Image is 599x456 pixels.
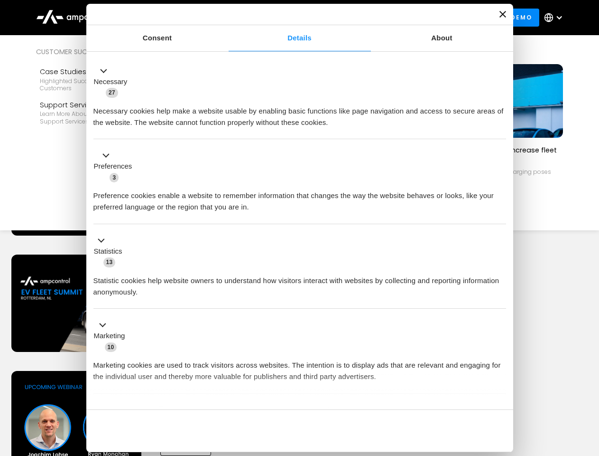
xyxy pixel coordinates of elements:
[40,77,150,92] div: Highlighted success stories From Our Customers
[36,47,154,57] div: Customer success
[93,183,506,213] div: Preference cookies enable a website to remember information that changes the way the website beha...
[93,235,128,268] button: Statistics (13)
[94,76,128,87] label: Necessary
[93,404,171,416] button: Unclassified (2)
[157,406,166,415] span: 2
[369,417,506,445] button: Okay
[371,25,513,51] a: About
[229,25,371,51] a: Details
[40,110,150,125] div: Learn more about Ampcontrol’s support services
[86,25,229,51] a: Consent
[93,98,506,128] div: Necessary cookies help make a website usable by enabling basic functions like page navigation and...
[93,268,506,298] div: Statistic cookies help website owners to understand how visitors interact with websites by collec...
[106,88,118,97] span: 27
[93,150,138,183] button: Preferences (3)
[105,342,117,352] span: 10
[40,100,150,110] div: Support Services
[110,173,119,182] span: 3
[103,257,116,267] span: 13
[36,63,154,96] a: Case StudiesHighlighted success stories From Our Customers
[93,65,133,98] button: Necessary (27)
[93,320,131,353] button: Marketing (10)
[94,246,122,257] label: Statistics
[93,352,506,382] div: Marketing cookies are used to track visitors across websites. The intention is to display ads tha...
[36,96,154,129] a: Support ServicesLearn more about Ampcontrol’s support services
[499,11,506,18] button: Close banner
[94,161,132,172] label: Preferences
[94,331,125,342] label: Marketing
[40,66,150,77] div: Case Studies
